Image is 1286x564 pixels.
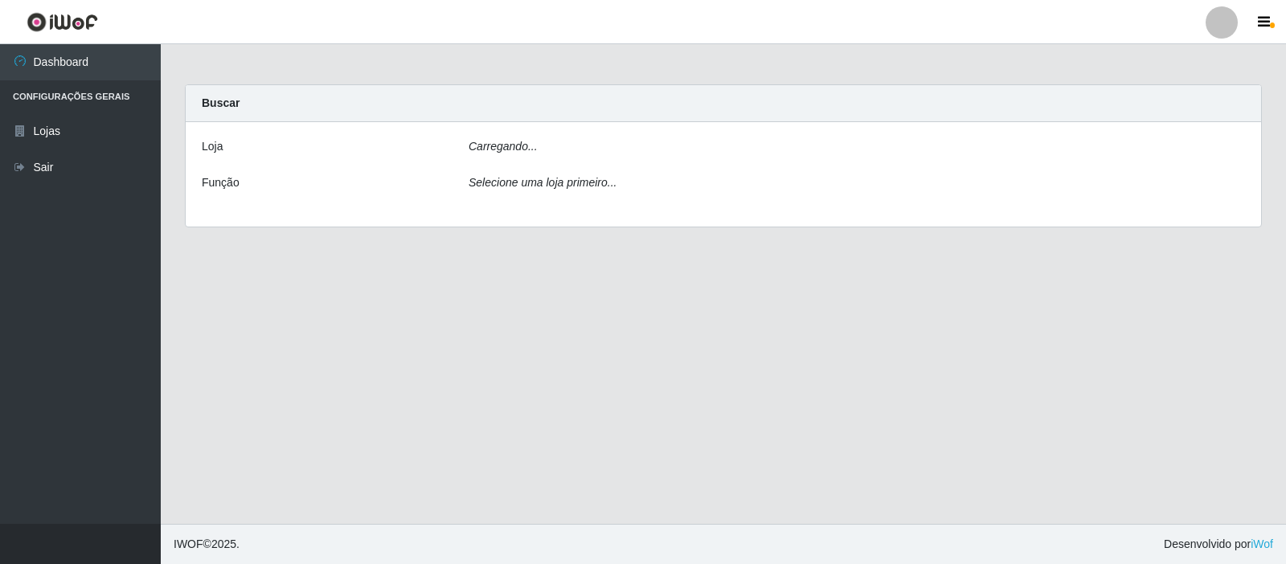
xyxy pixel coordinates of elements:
[202,138,223,155] label: Loja
[202,174,240,191] label: Função
[174,536,240,553] span: © 2025 .
[1251,537,1273,550] a: iWof
[469,176,616,189] i: Selecione uma loja primeiro...
[469,140,538,153] i: Carregando...
[1164,536,1273,553] span: Desenvolvido por
[174,537,203,550] span: IWOF
[27,12,98,32] img: CoreUI Logo
[202,96,240,109] strong: Buscar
